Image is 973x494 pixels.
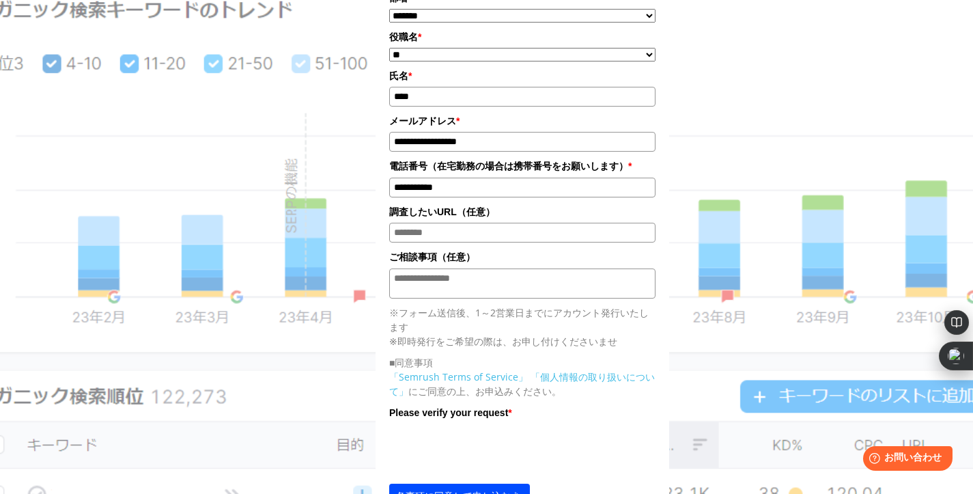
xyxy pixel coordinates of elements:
[389,370,655,398] p: にご同意の上、お申込みください。
[389,305,655,348] p: ※フォーム送信後、1～2営業日までにアカウント発行いたします ※即時発行をご希望の際は、お申し付けくださいませ
[389,68,655,83] label: 氏名
[389,424,597,477] iframe: reCAPTCHA
[851,441,958,479] iframe: Help widget launcher
[389,29,655,44] label: 役職名
[389,370,655,398] a: 「個人情報の取り扱いについて」
[389,405,655,420] label: Please verify your request
[389,355,655,370] p: ■同意事項
[389,249,655,264] label: ご相談事項（任意）
[389,204,655,219] label: 調査したいURL（任意）
[389,159,655,174] label: 電話番号（在宅勤務の場合は携帯番号をお願いします）
[389,113,655,128] label: メールアドレス
[389,370,528,383] a: 「Semrush Terms of Service」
